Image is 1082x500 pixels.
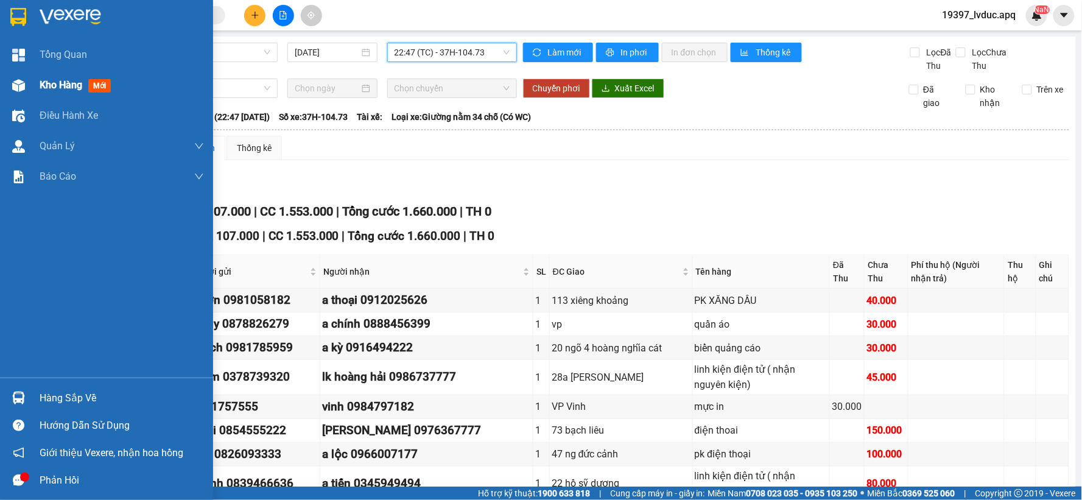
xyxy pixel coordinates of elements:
[535,317,547,332] div: 1
[592,79,664,98] button: downloadXuất Excel
[756,46,792,59] span: Thống kê
[695,446,828,462] div: pk điện thoại
[478,487,590,500] span: Hỗ trợ kỹ thuật:
[552,476,690,491] div: 22 hồ sỹ dương
[922,46,956,72] span: Lọc Đã Thu
[192,265,307,278] span: Người gửi
[470,229,495,243] span: TH 0
[279,110,348,124] span: Số xe: 37H-104.73
[747,488,858,498] strong: 0708 023 035 - 0935 103 250
[194,141,204,151] span: down
[919,83,957,110] span: Đã giao
[523,79,590,98] button: Chuyển phơi
[244,5,265,26] button: plus
[933,7,1026,23] span: 19397_lvduc.apq
[1031,10,1042,21] img: icon-new-feature
[191,421,318,440] div: a hải 0854555222
[322,291,531,309] div: a thoại 0912025626
[606,48,616,58] span: printer
[191,368,318,386] div: a kim 0378739320
[40,47,87,62] span: Tổng Quan
[392,110,531,124] span: Loại xe: Giường nằm 34 chỗ (Có WC)
[964,487,966,500] span: |
[12,49,25,62] img: dashboard-icon
[40,138,75,153] span: Quản Lý
[322,398,531,416] div: vinh 0984797182
[533,48,543,58] span: sync
[535,446,547,462] div: 1
[866,293,905,308] div: 40.000
[322,339,531,357] div: a kỳ 0916494222
[22,52,112,93] span: [GEOGRAPHIC_DATA], [GEOGRAPHIC_DATA] ↔ [GEOGRAPHIC_DATA]
[538,488,590,498] strong: 1900 633 818
[322,315,531,333] div: a chính 0888456399
[866,476,905,491] div: 80.000
[460,204,463,219] span: |
[40,417,204,435] div: Hướng dẫn sử dụng
[342,229,345,243] span: |
[866,340,905,356] div: 30.000
[731,43,802,62] button: bar-chartThống kê
[1035,5,1050,14] sup: NaN
[610,487,705,500] span: Cung cấp máy in - giấy in:
[40,169,76,184] span: Báo cáo
[975,83,1013,110] span: Kho nhận
[251,11,259,19] span: plus
[12,171,25,183] img: solution-icon
[866,370,905,385] div: 45.000
[695,399,828,414] div: mực in
[13,474,24,486] span: message
[693,255,831,289] th: Tên hàng
[552,399,690,414] div: VP Vinh
[662,43,728,62] button: In đơn chọn
[615,82,655,95] span: Xuất Excel
[322,445,531,463] div: a lộc 0966007177
[553,265,680,278] span: ĐC Giao
[322,368,531,386] div: lk hoàng hải 0986737777
[599,487,601,500] span: |
[191,339,318,357] div: khách 0981785959
[40,445,183,460] span: Giới thiệu Vexere, nhận hoa hồng
[342,204,457,219] span: Tổng cước 1.660.000
[357,110,382,124] span: Tài xế:
[552,293,690,308] div: 113 xiêng khoảng
[191,398,318,416] div: 0901757555
[695,423,828,438] div: điện thoai
[621,46,649,59] span: In phơi
[191,445,318,463] div: tâm 0826093333
[295,46,359,59] input: 15/08/2025
[191,291,318,309] div: a sơn 0981058182
[322,421,531,440] div: [PERSON_NAME] 0976367777
[695,362,828,392] div: linh kiện điện tử ( nhận nguyên kiện)
[523,43,593,62] button: syncLàm mới
[740,48,751,58] span: bar-chart
[395,43,510,62] span: 22:47 (TC) - 37H-104.73
[464,229,467,243] span: |
[535,423,547,438] div: 1
[301,5,322,26] button: aim
[322,474,531,493] div: a tiến 0345949494
[533,255,550,289] th: SL
[40,79,82,91] span: Kho hàng
[866,423,905,438] div: 150.000
[12,392,25,404] img: warehouse-icon
[535,370,547,385] div: 1
[295,82,359,95] input: Chọn ngày
[10,8,26,26] img: logo-vxr
[262,229,265,243] span: |
[260,204,333,219] span: CC 1.553.000
[868,487,955,500] span: Miền Bắc
[13,447,24,459] span: notification
[395,79,510,97] span: Chọn chuyến
[1032,83,1069,96] span: Trên xe
[861,491,865,496] span: ⚪️
[1059,10,1070,21] span: caret-down
[6,66,19,126] img: logo
[830,255,865,289] th: Đã Thu
[323,265,521,278] span: Người nhận
[188,204,251,219] span: CR 107.000
[908,255,1005,289] th: Phí thu hộ (Người nhận trả)
[535,340,547,356] div: 1
[273,5,294,26] button: file-add
[40,389,204,407] div: Hàng sắp về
